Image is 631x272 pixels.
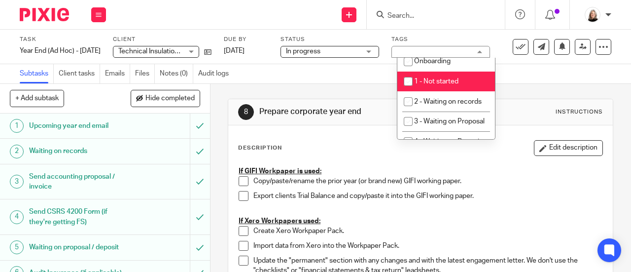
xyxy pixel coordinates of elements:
a: Subtasks [20,64,54,83]
div: 8 [238,104,254,120]
span: 1 - Not started [414,78,458,85]
p: Export clients Trial Balance and copy/paste it into the GIFI working paper. [253,191,602,201]
span: In progress [286,48,320,55]
span: 3 - Waiting on Proposal [414,118,485,125]
img: Pixie [20,8,69,21]
h1: Waiting on proposal / deposit [29,240,130,255]
button: Edit description [534,140,603,156]
a: Files [135,64,155,83]
div: 4 [10,210,24,224]
label: Due by [224,36,268,43]
span: 4 - Waiting on Deposit [414,138,482,145]
div: 2 [10,145,24,158]
a: Audit logs [198,64,234,83]
span: 2 - Waiting on records [414,98,482,105]
div: 3 [10,175,24,189]
label: Task [20,36,101,43]
span: Onboarding [414,58,451,65]
label: Tags [391,36,490,43]
a: Emails [105,64,130,83]
h1: Upcoming year end email [29,118,130,133]
div: Instructions [556,108,603,116]
h1: Send CSRS 4200 Form (if they're getting FS) [29,204,130,230]
div: Year End (Ad Hoc) - [DATE] [20,46,101,56]
input: Search [386,12,475,21]
button: Hide completed [131,90,200,107]
div: Year End (Ad Hoc) - December 2024 [20,46,101,56]
p: Description [238,144,282,152]
label: Status [280,36,379,43]
a: Client tasks [59,64,100,83]
button: + Add subtask [10,90,64,107]
span: Hide completed [145,95,195,103]
h1: Send accounting proposal / invoice [29,169,130,194]
u: If Xero Workpapers used: [239,218,320,225]
label: Client [113,36,211,43]
a: Notes (0) [160,64,193,83]
h1: Prepare corporate year end [259,107,442,117]
span: [DATE] [224,47,245,54]
p: Create Xero Workpaper Pack. [253,226,602,236]
div: 5 [10,240,24,254]
div: 1 [10,119,24,133]
span: Technical Insulation Thermal Solutions Ltd. [118,48,249,55]
h1: Waiting on records [29,144,130,158]
img: Screenshot%202023-11-02%20134555.png [585,7,600,23]
p: Import data from Xero into the Workpaper Pack. [253,241,602,251]
u: If GIFI Workpaper is used: [239,168,321,175]
p: Copy/paste/rename the prior year (or brand new) GIFI working paper. [253,176,602,186]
